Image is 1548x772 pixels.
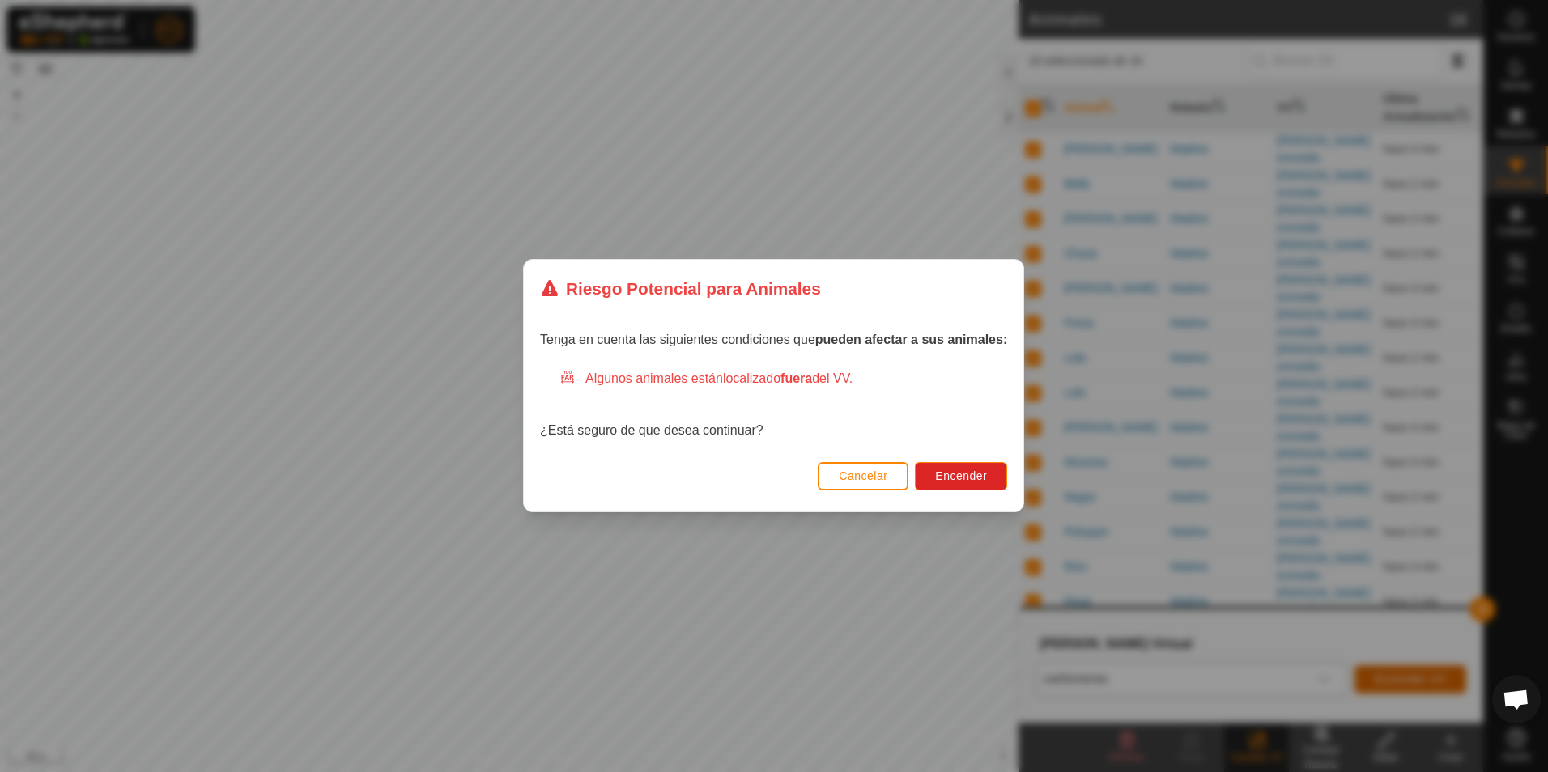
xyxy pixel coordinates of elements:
[819,462,909,490] button: Cancelar
[540,276,821,301] div: Riesgo Potencial para Animales
[540,333,1007,347] span: Tenga en cuenta las siguientes condiciones que
[916,462,1008,490] button: Encender
[815,333,1007,347] strong: pueden afectar a sus animales:
[936,470,988,483] span: Encender
[780,372,812,386] strong: fuera
[559,370,1007,389] div: Algunos animales están
[1492,675,1541,723] div: Chat abierto
[540,370,1007,441] div: ¿Está seguro de que desea continuar?
[840,470,888,483] span: Cancelar
[723,372,853,386] span: localizado del VV.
